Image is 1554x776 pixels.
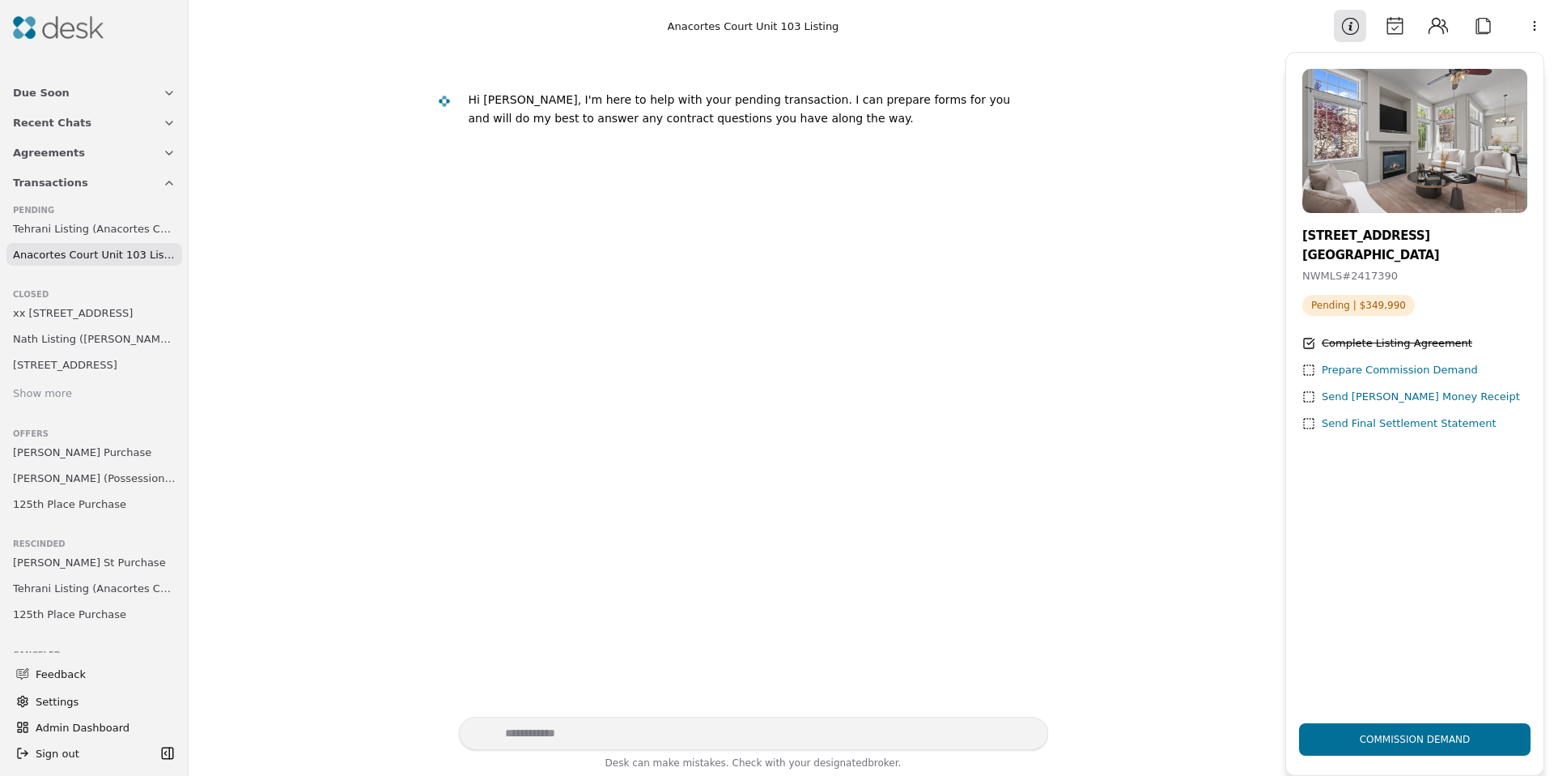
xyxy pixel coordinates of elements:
[13,204,176,217] div: Pending
[13,114,91,131] span: Recent Chats
[13,16,104,39] img: Desk
[1299,723,1531,756] button: Commission Demand
[1302,295,1415,316] span: Pending | $349,990
[13,444,151,461] span: [PERSON_NAME] Purchase
[1322,362,1478,379] div: Prepare Commission Demand
[10,740,156,766] button: Sign out
[13,174,88,191] span: Transactions
[1322,416,1497,433] div: Send Final Settlement Statement
[13,356,117,373] span: [STREET_ADDRESS]
[3,168,185,198] button: Transactions
[13,554,166,571] span: [PERSON_NAME] St Purchase
[1322,389,1520,406] div: Send [PERSON_NAME] Money Receipt
[13,428,176,441] div: Offers
[6,659,176,689] button: Feedback
[1302,268,1527,285] div: NWMLS # 2417390
[13,288,176,301] div: Closed
[13,305,133,322] span: xx [STREET_ADDRESS]
[437,95,451,109] img: Desk
[1347,712,1484,767] div: Commission Demand
[13,144,85,161] span: Agreements
[13,84,70,101] span: Due Soon
[36,693,79,710] span: Settings
[10,714,179,740] button: Admin Dashboard
[1322,335,1472,352] div: Complete Listing Agreement
[3,108,185,138] button: Recent Chats
[13,606,126,623] span: 125th Place Purchase
[13,580,176,597] span: Tehrani Listing (Anacortes Court Unit 103)
[10,689,179,714] button: Settings
[1302,226,1527,245] div: [STREET_ADDRESS]
[1302,245,1527,265] div: [GEOGRAPHIC_DATA]
[36,719,172,736] span: Admin Dashboard
[13,496,126,513] span: 125th Place Purchase
[668,18,839,35] div: Anacortes Court Unit 103 Listing
[36,745,79,762] span: Sign out
[13,246,176,263] span: Anacortes Court Unit 103 Listing
[3,138,185,168] button: Agreements
[13,220,176,237] span: Tehrani Listing (Anacortes Court Unit 103)
[13,330,176,347] span: Nath Listing ([PERSON_NAME] Ave Unit #1203)
[13,649,176,662] div: Canceled
[459,755,1048,776] div: Desk can make mistakes. Check with your broker.
[36,666,166,683] span: Feedback
[13,386,72,403] div: Show more
[813,757,868,769] span: designated
[1302,69,1527,213] img: Property
[469,93,849,106] div: Hi [PERSON_NAME], I'm here to help with your pending transaction
[469,93,1011,125] div: . I can prepare forms for you and will do my best to answer any contract questions you have along...
[459,717,1048,750] textarea: Write your prompt here
[3,78,185,108] button: Due Soon
[13,470,176,487] span: [PERSON_NAME] (Possession Lane)
[13,538,176,551] div: Rescinded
